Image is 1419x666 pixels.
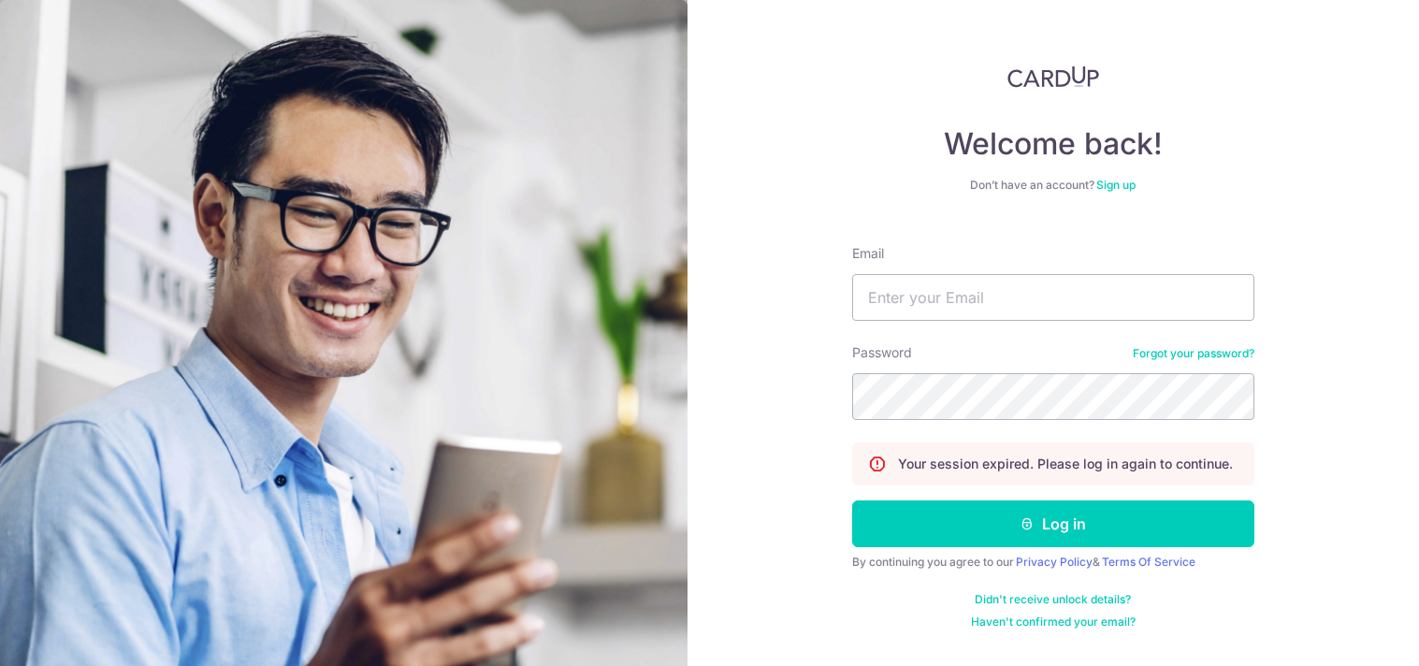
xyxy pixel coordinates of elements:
a: Terms Of Service [1102,555,1195,569]
p: Your session expired. Please log in again to continue. [898,455,1233,473]
div: By continuing you agree to our & [852,555,1254,570]
a: Sign up [1096,178,1136,192]
h4: Welcome back! [852,125,1254,163]
img: CardUp Logo [1007,65,1099,88]
label: Email [852,244,884,263]
a: Didn't receive unlock details? [975,592,1131,607]
input: Enter your Email [852,274,1254,321]
button: Log in [852,500,1254,547]
label: Password [852,343,912,362]
a: Haven't confirmed your email? [971,615,1136,630]
div: Don’t have an account? [852,178,1254,193]
a: Forgot your password? [1133,346,1254,361]
a: Privacy Policy [1016,555,1093,569]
